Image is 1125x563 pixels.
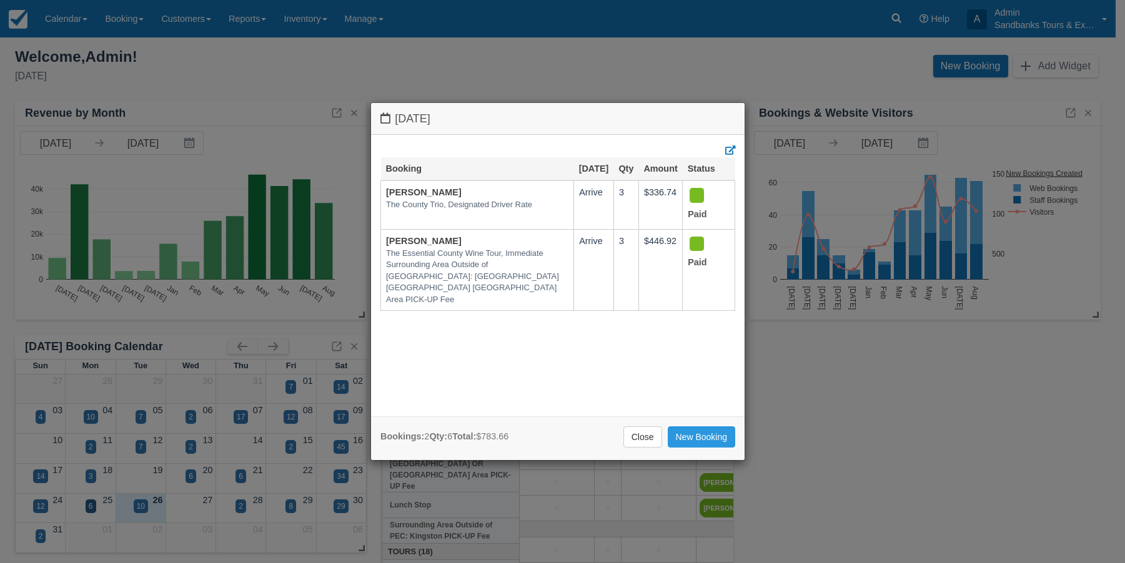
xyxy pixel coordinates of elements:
[574,230,614,311] td: Arrive
[429,431,447,441] strong: Qty:
[386,164,422,174] a: Booking
[623,426,662,448] a: Close
[452,431,476,441] strong: Total:
[613,230,638,311] td: 3
[638,230,682,311] td: $446.92
[688,186,718,224] div: Paid
[386,248,568,306] em: The Essential County Wine Tour, Immediate Surrounding Area Outside of [GEOGRAPHIC_DATA]: [GEOGRAP...
[386,199,568,211] em: The County Trio, Designated Driver Rate
[579,164,609,174] a: [DATE]
[386,236,462,246] a: [PERSON_NAME]
[574,180,614,229] td: Arrive
[643,164,677,174] a: Amount
[386,187,462,197] a: [PERSON_NAME]
[380,431,424,441] strong: Bookings:
[668,426,736,448] a: New Booking
[688,164,715,174] a: Status
[638,180,682,229] td: $336.74
[618,164,633,174] a: Qty
[613,180,638,229] td: 3
[688,235,718,273] div: Paid
[380,112,735,125] h4: [DATE]
[380,430,508,443] div: 2 6 $783.66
